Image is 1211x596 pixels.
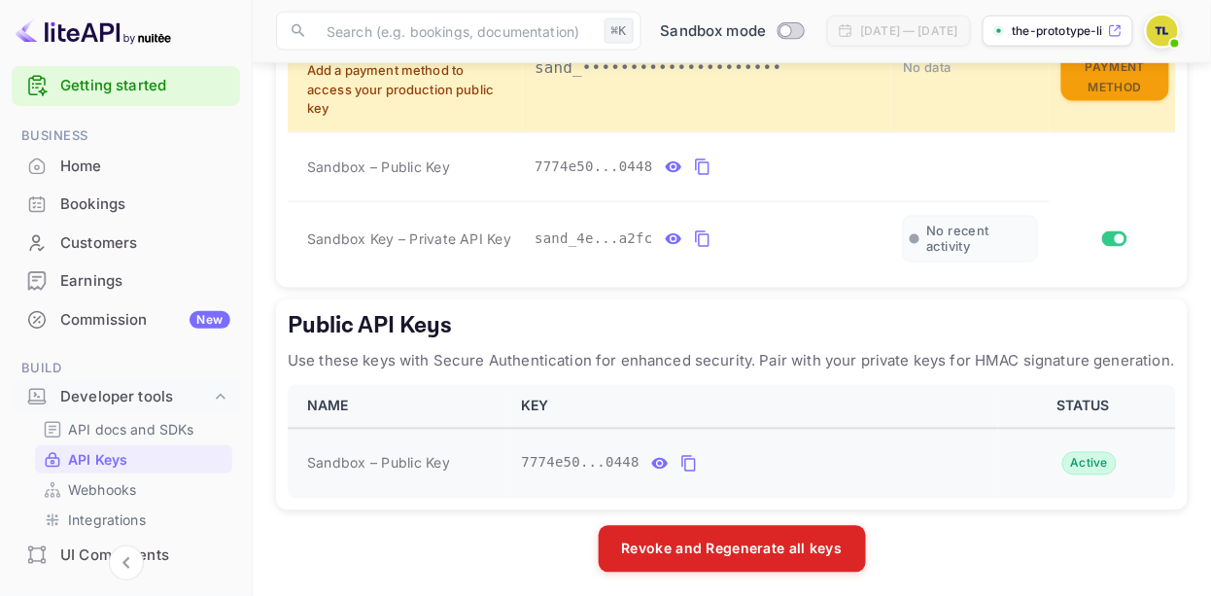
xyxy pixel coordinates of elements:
[535,228,653,249] span: sand_4e...a2fc
[35,445,232,473] div: API Keys
[535,157,653,177] span: 7774e50...0448
[35,415,232,443] div: API docs and SDKs
[288,350,1176,373] p: Use these keys with Secure Authentication for enhanced security. Pair with your private keys for ...
[60,544,230,567] div: UI Components
[1061,58,1169,75] a: Add Payment Method
[12,301,240,339] div: CommissionNew
[307,157,450,177] span: Sandbox – Public Key
[12,186,240,222] a: Bookings
[43,479,225,500] a: Webhooks
[861,22,958,40] div: [DATE] — [DATE]
[12,148,240,184] a: Home
[60,156,230,178] div: Home
[605,18,634,44] div: ⌘K
[288,385,1176,499] table: public api keys table
[43,419,225,439] a: API docs and SDKs
[43,449,225,470] a: API Keys
[35,506,232,534] div: Integrations
[190,311,230,329] div: New
[12,186,240,224] div: Bookings
[12,358,240,379] span: Build
[307,453,450,473] span: Sandbox – Public Key
[60,193,230,216] div: Bookings
[68,449,127,470] p: API Keys
[43,509,225,530] a: Integrations
[1013,22,1104,40] p: the-prototype-live-[PERSON_NAME]...
[68,419,194,439] p: API docs and SDKs
[35,475,232,504] div: Webhooks
[661,20,767,43] span: Sandbox mode
[68,509,146,530] p: Integrations
[12,225,240,263] div: Customers
[1061,34,1169,102] button: Add Payment Method
[12,380,240,414] div: Developer tools
[12,537,240,575] div: UI Components
[927,223,1031,256] span: No recent activity
[510,385,999,429] th: KEY
[60,232,230,255] div: Customers
[109,545,144,580] button: Collapse navigation
[307,230,511,247] span: Sandbox Key – Private API Key
[599,526,866,573] button: Revoke and Regenerate all keys
[903,59,951,75] span: No data
[307,61,511,119] p: Add a payment method to access your production public key
[1062,452,1118,475] div: Active
[60,75,230,97] a: Getting started
[998,385,1176,429] th: STATUS
[60,386,211,408] div: Developer tools
[12,301,240,337] a: CommissionNew
[315,12,597,51] input: Search (e.g. bookings, documentation)
[653,20,812,43] div: Switch to Production mode
[16,16,171,47] img: LiteAPI logo
[535,56,880,80] p: sand_•••••••••••••••••••••
[12,66,240,106] div: Getting started
[68,479,136,500] p: Webhooks
[12,225,240,261] a: Customers
[522,453,640,473] span: 7774e50...0448
[12,263,240,300] div: Earnings
[12,537,240,573] a: UI Components
[1147,16,1178,47] img: THE PROTOTYPE LIVE
[12,263,240,298] a: Earnings
[12,125,240,147] span: Business
[12,148,240,186] div: Home
[60,309,230,332] div: Commission
[288,385,510,429] th: NAME
[288,311,1176,342] h5: Public API Keys
[60,270,230,293] div: Earnings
